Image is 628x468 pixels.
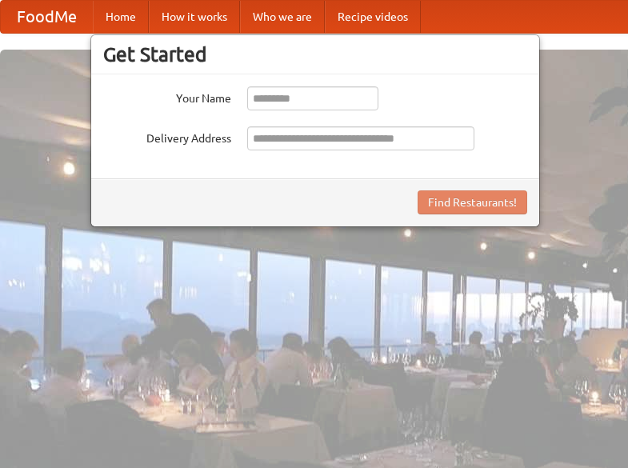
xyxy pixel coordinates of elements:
[1,1,93,33] a: FoodMe
[103,42,527,66] h3: Get Started
[103,86,231,106] label: Your Name
[149,1,240,33] a: How it works
[325,1,421,33] a: Recipe videos
[93,1,149,33] a: Home
[240,1,325,33] a: Who we are
[103,126,231,146] label: Delivery Address
[418,190,527,214] button: Find Restaurants!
